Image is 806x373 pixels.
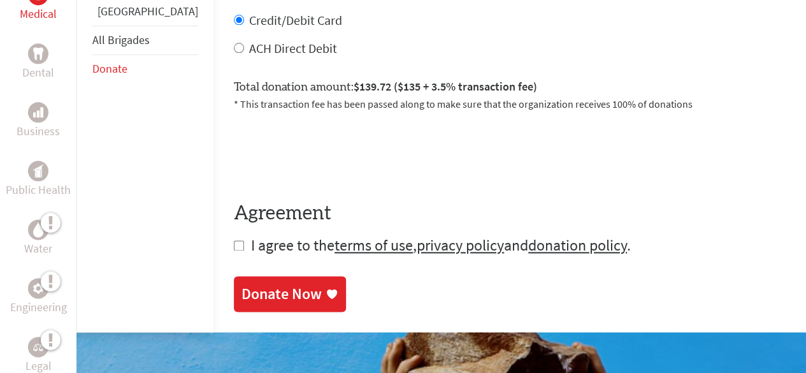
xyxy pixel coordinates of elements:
h4: Agreement [234,202,786,225]
label: ACH Direct Debit [249,40,337,56]
span: $139.72 ($135 + 3.5% transaction fee) [354,79,537,94]
p: Medical [20,5,57,23]
p: Water [24,240,52,258]
a: BusinessBusiness [17,102,60,140]
div: Water [28,219,48,240]
img: Public Health [33,165,43,177]
a: WaterWater [24,219,52,258]
iframe: reCAPTCHA [234,127,428,177]
p: Business [17,122,60,140]
a: All Brigades [92,33,150,47]
label: Total donation amount: [234,78,537,96]
p: Dental [22,64,54,82]
a: privacy policy [417,235,504,255]
p: Public Health [6,181,71,199]
a: Public HealthPublic Health [6,161,71,199]
div: Engineering [28,278,48,298]
div: Business [28,102,48,122]
a: Donate [92,61,127,76]
p: Engineering [10,298,67,316]
img: Legal Empowerment [33,343,43,351]
span: I agree to the , and . [251,235,631,255]
a: EngineeringEngineering [10,278,67,316]
img: Water [33,223,43,237]
div: Legal Empowerment [28,337,48,357]
a: donation policy [528,235,627,255]
div: Dental [28,43,48,64]
a: [GEOGRAPHIC_DATA] [97,4,198,18]
p: * This transaction fee has been passed along to make sure that the organization receives 100% of ... [234,96,786,112]
a: Donate Now [234,276,346,312]
img: Dental [33,48,43,60]
li: All Brigades [92,26,198,55]
li: Donate [92,55,198,83]
img: Business [33,107,43,117]
a: DentalDental [22,43,54,82]
div: Public Health [28,161,48,181]
li: Ghana [92,3,198,26]
a: terms of use [335,235,413,255]
img: Engineering [33,283,43,293]
label: Credit/Debit Card [249,12,342,28]
div: Donate Now [241,284,322,304]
